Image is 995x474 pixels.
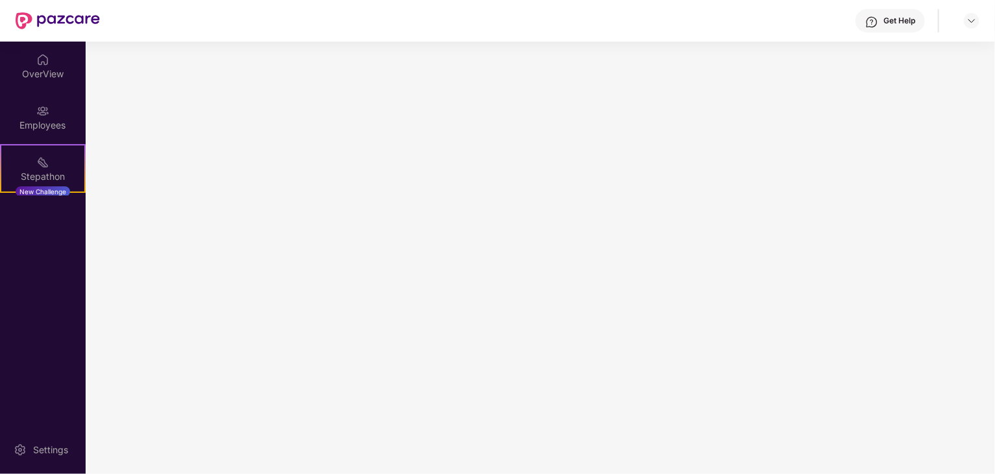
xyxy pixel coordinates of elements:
img: New Pazcare Logo [16,12,100,29]
img: svg+xml;base64,PHN2ZyBpZD0iSGVscC0zMngzMiIgeG1sbnM9Imh0dHA6Ly93d3cudzMub3JnLzIwMDAvc3ZnIiB3aWR0aD... [865,16,878,29]
img: svg+xml;base64,PHN2ZyBpZD0iRW1wbG95ZWVzIiB4bWxucz0iaHR0cDovL3d3dy53My5vcmcvMjAwMC9zdmciIHdpZHRoPS... [36,105,49,118]
div: New Challenge [16,186,70,197]
div: Get Help [883,16,915,26]
div: Stepathon [1,170,84,183]
div: Settings [29,443,72,456]
img: svg+xml;base64,PHN2ZyB4bWxucz0iaHR0cDovL3d3dy53My5vcmcvMjAwMC9zdmciIHdpZHRoPSIyMSIgaGVpZ2h0PSIyMC... [36,156,49,169]
img: svg+xml;base64,PHN2ZyBpZD0iU2V0dGluZy0yMHgyMCIgeG1sbnM9Imh0dHA6Ly93d3cudzMub3JnLzIwMDAvc3ZnIiB3aW... [14,443,27,456]
img: svg+xml;base64,PHN2ZyBpZD0iRHJvcGRvd24tMzJ4MzIiIHhtbG5zPSJodHRwOi8vd3d3LnczLm9yZy8yMDAwL3N2ZyIgd2... [966,16,977,26]
img: svg+xml;base64,PHN2ZyBpZD0iSG9tZSIgeG1sbnM9Imh0dHA6Ly93d3cudzMub3JnLzIwMDAvc3ZnIiB3aWR0aD0iMjAiIG... [36,53,49,66]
